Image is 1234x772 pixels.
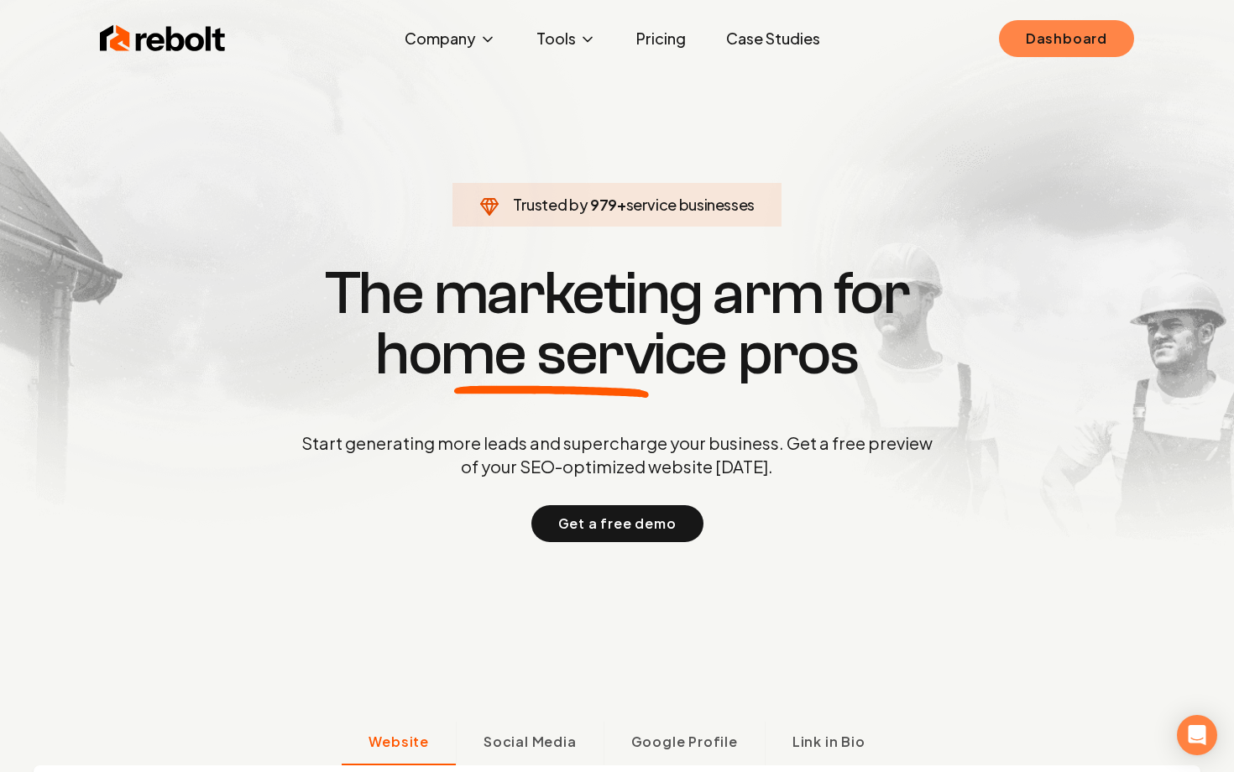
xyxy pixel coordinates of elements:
span: Google Profile [631,732,738,752]
span: home service [375,324,727,384]
p: Start generating more leads and supercharge your business. Get a free preview of your SEO-optimiz... [298,431,936,478]
div: Open Intercom Messenger [1177,715,1217,755]
a: Dashboard [999,20,1134,57]
button: Website [342,722,456,765]
button: Link in Bio [765,722,892,765]
span: + [617,195,626,214]
h1: The marketing arm for pros [214,263,1020,384]
span: Website [369,732,429,752]
a: Case Studies [713,22,834,55]
button: Tools [523,22,609,55]
span: 979 [590,193,617,216]
button: Company [391,22,510,55]
span: service businesses [626,195,756,214]
span: Social Media [484,732,577,752]
button: Get a free demo [531,505,703,542]
span: Trusted by [513,195,588,214]
img: Rebolt Logo [100,22,226,55]
button: Google Profile [604,722,765,765]
a: Pricing [623,22,699,55]
span: Link in Bio [792,732,865,752]
button: Social Media [456,722,604,765]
